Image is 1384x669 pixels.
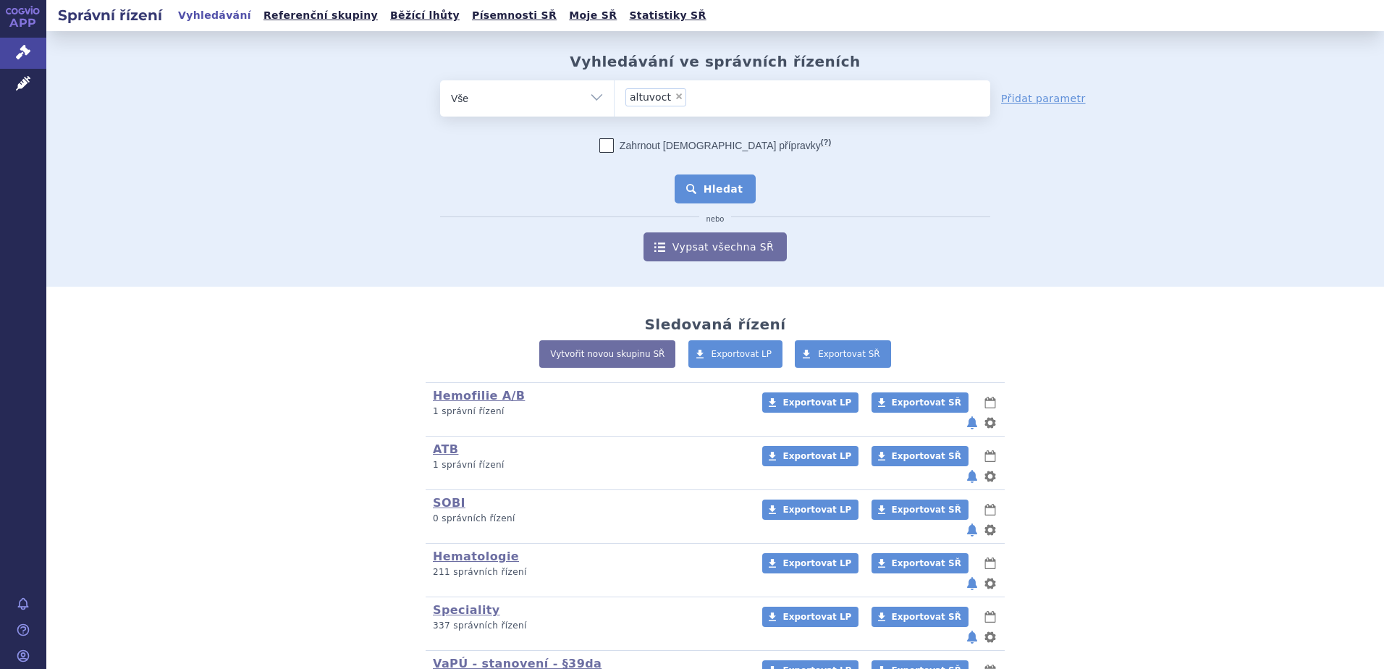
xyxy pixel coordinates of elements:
a: Přidat parametr [1001,91,1086,106]
p: 1 správní řízení [433,405,743,418]
a: Písemnosti SŘ [468,6,561,25]
span: Exportovat LP [782,612,851,622]
span: Exportovat SŘ [818,349,880,359]
a: Běžící lhůty [386,6,464,25]
a: Vyhledávání [174,6,256,25]
span: Exportovat LP [712,349,772,359]
button: nastavení [983,521,997,539]
a: Exportovat LP [688,340,783,368]
label: Zahrnout [DEMOGRAPHIC_DATA] přípravky [599,138,831,153]
button: Hledat [675,174,756,203]
h2: Správní řízení [46,5,174,25]
span: Exportovat SŘ [892,397,961,408]
i: nebo [699,215,732,224]
span: × [675,92,683,101]
a: Exportovat SŘ [795,340,891,368]
a: SOBI [433,496,465,510]
a: Exportovat SŘ [872,607,969,627]
a: Exportovat LP [762,500,858,520]
span: Exportovat SŘ [892,451,961,461]
p: 211 správních řízení [433,566,743,578]
button: nastavení [983,414,997,432]
a: Statistiky SŘ [625,6,710,25]
a: Exportovat SŘ [872,446,969,466]
button: nastavení [983,628,997,646]
a: Exportovat LP [762,607,858,627]
abbr: (?) [821,138,831,147]
button: notifikace [965,414,979,432]
a: Exportovat LP [762,392,858,413]
input: altuvoct [691,88,759,106]
button: notifikace [965,521,979,539]
span: Exportovat SŘ [892,612,961,622]
button: notifikace [965,628,979,646]
a: Hemofilie A/B [433,389,525,403]
span: Exportovat SŘ [892,505,961,515]
p: 337 správních řízení [433,620,743,632]
a: Exportovat SŘ [872,500,969,520]
span: Exportovat LP [782,558,851,568]
a: Exportovat SŘ [872,392,969,413]
button: lhůty [983,447,997,465]
h2: Vyhledávání ve správních řízeních [570,53,861,70]
p: 1 správní řízení [433,459,743,471]
button: nastavení [983,575,997,592]
span: Exportovat LP [782,505,851,515]
span: altuvoct [630,92,671,102]
a: Moje SŘ [565,6,621,25]
button: notifikace [965,575,979,592]
h2: Sledovaná řízení [644,316,785,333]
button: lhůty [983,555,997,572]
span: Exportovat SŘ [892,558,961,568]
button: lhůty [983,394,997,411]
a: Vytvořit novou skupinu SŘ [539,340,675,368]
a: Hematologie [433,550,519,563]
a: Speciality [433,603,500,617]
p: 0 správních řízení [433,513,743,525]
a: Referenční skupiny [259,6,382,25]
a: Exportovat LP [762,553,858,573]
button: lhůty [983,501,997,518]
button: lhůty [983,608,997,626]
a: Vypsat všechna SŘ [644,232,787,261]
button: notifikace [965,468,979,485]
button: nastavení [983,468,997,485]
span: Exportovat LP [782,451,851,461]
span: Exportovat LP [782,397,851,408]
a: Exportovat LP [762,446,858,466]
a: Exportovat SŘ [872,553,969,573]
a: ATB [433,442,458,456]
